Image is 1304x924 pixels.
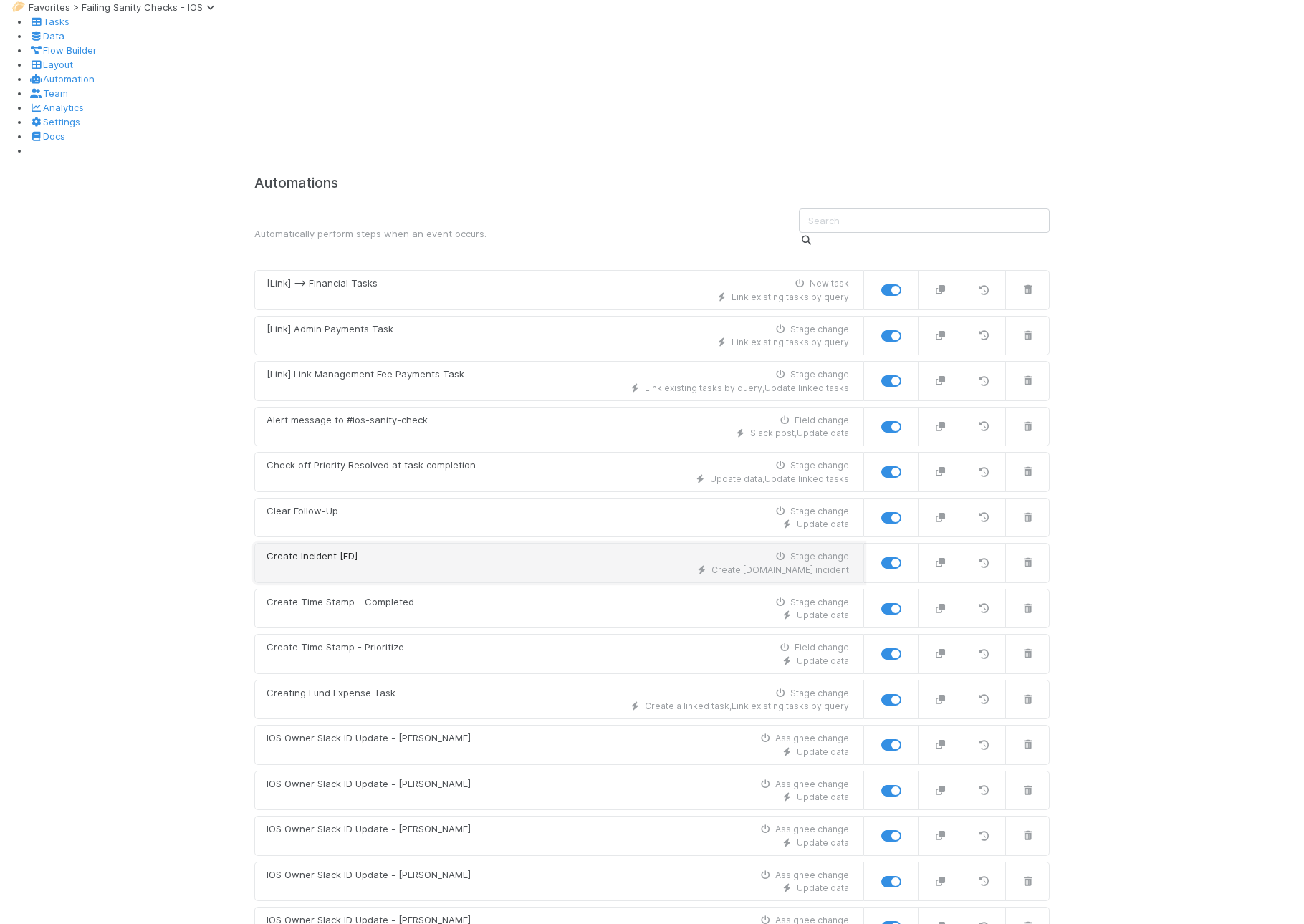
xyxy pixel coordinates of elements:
a: IOS Owner Slack ID Update - [PERSON_NAME]Assignee changeUpdate data [254,816,864,856]
span: Link existing tasks by query , [645,382,764,393]
span: Favorites > Failing Sanity Checks - IOS [29,1,220,13]
a: [Link] Admin Payments TaskStage changeLink existing tasks by query [254,316,864,356]
div: Alert message to #ios-sanity-check [267,413,428,428]
div: Stage change [773,459,849,472]
div: Field change [777,641,849,654]
div: Create Time Stamp - Completed [267,595,414,610]
span: Link existing tasks by query [732,337,849,347]
div: Stage change [773,550,849,563]
span: Create a linked task , [645,701,732,711]
div: Create Time Stamp - Prioritize [267,640,404,655]
a: Flow Builder [29,44,97,56]
a: Automation [29,73,95,85]
a: IOS Owner Slack ID Update - [PERSON_NAME]Assignee changeUpdate data [254,771,864,811]
div: Check off Priority Resolved at task completion [267,458,476,473]
a: Docs [29,130,65,142]
div: Assignee change [758,732,849,745]
div: IOS Owner Slack ID Update - [PERSON_NAME] [267,777,471,791]
span: Link existing tasks by query [732,701,849,711]
a: Create Incident [FD]Stage changeCreate [DOMAIN_NAME] incident [254,543,864,583]
div: Assignee change [758,869,849,882]
a: Data [29,30,64,42]
a: Team [29,87,68,99]
h4: Automations [254,175,1050,191]
div: [Link] Admin Payments Task [267,322,393,337]
a: Tasks [29,16,69,27]
span: Update data [797,791,849,802]
div: Stage change [773,687,849,700]
div: Stage change [773,368,849,381]
div: Stage change [773,323,849,336]
div: New task [792,277,849,290]
a: Clear Follow-UpStage changeUpdate data [254,498,864,538]
a: Layout [29,59,73,70]
a: IOS Owner Slack ID Update - [PERSON_NAME]Assignee changeUpdate data [254,725,864,765]
div: [Link] Link Management Fee Payments Task [267,367,464,382]
a: [Link] --> Financial TasksNew taskLink existing tasks by query [254,270,864,310]
a: Create Time Stamp - PrioritizeField changeUpdate data [254,634,864,674]
a: Create Time Stamp - CompletedStage changeUpdate data [254,589,864,629]
span: Update data [797,837,849,848]
div: IOS Owner Slack ID Update - [PERSON_NAME] [267,731,471,746]
a: IOS Owner Slack ID Update - [PERSON_NAME]Assignee changeUpdate data [254,862,864,902]
div: Clear Follow-Up [267,504,338,519]
span: Link existing tasks by query [732,292,849,302]
div: Assignee change [758,778,849,791]
span: Slack post , [750,428,797,438]
div: Stage change [773,505,849,518]
span: Update data [797,519,849,529]
span: Create [DOMAIN_NAME] incident [711,564,849,575]
div: [Link] --> Financial Tasks [267,276,378,291]
div: IOS Owner Slack ID Update - [PERSON_NAME] [267,822,471,837]
input: Search [799,208,1050,233]
div: Creating Fund Expense Task [267,686,395,701]
div: Field change [777,414,849,427]
a: Settings [29,116,80,127]
span: Update data [797,610,849,620]
a: Creating Fund Expense TaskStage changeCreate a linked task,Link existing tasks by query [254,680,864,720]
span: Update data [797,655,849,666]
span: Update linked tasks [764,473,849,484]
a: Alert message to #ios-sanity-checkField changeSlack post,Update data [254,407,864,447]
div: Stage change [773,596,849,609]
span: Update data [797,428,849,438]
a: [Link] Link Management Fee Payments TaskStage changeLink existing tasks by query,Update linked tasks [254,361,864,401]
div: IOS Owner Slack ID Update - [PERSON_NAME] [267,868,471,882]
span: Update data [797,746,849,757]
a: Analytics [29,102,84,113]
div: Create Incident [FD] [267,549,358,564]
span: 🥟 [11,1,26,13]
span: Update data , [710,473,764,484]
div: Assignee change [758,823,849,836]
a: Check off Priority Resolved at task completionStage changeUpdate data,Update linked tasks [254,452,864,492]
div: Automatically perform steps when an event occurs. [244,226,788,241]
span: Update linked tasks [764,382,849,393]
span: Update data [797,882,849,893]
